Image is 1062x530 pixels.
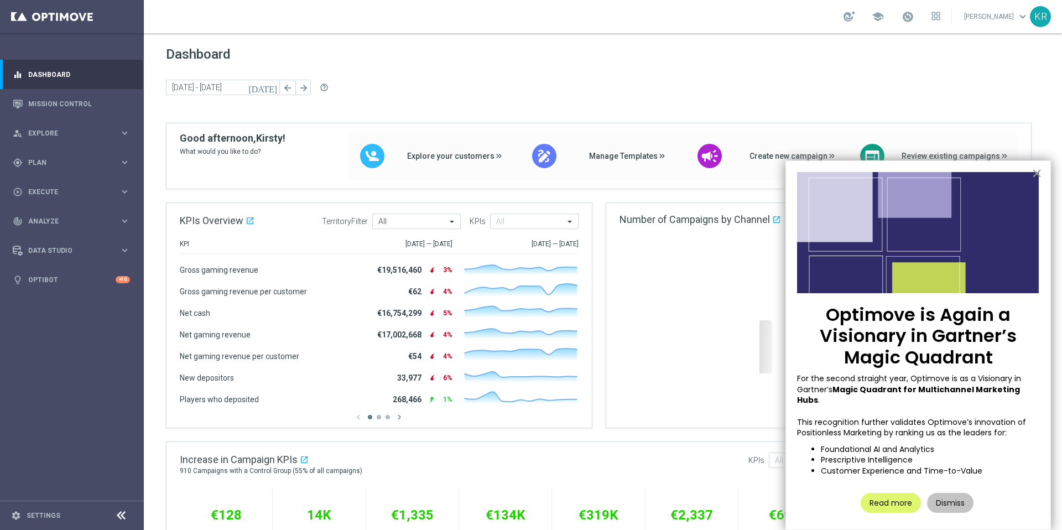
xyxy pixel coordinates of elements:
div: Analyze [13,216,119,226]
span: Explore [28,130,119,137]
i: play_circle_outline [13,187,23,197]
span: keyboard_arrow_down [1017,11,1029,23]
span: Execute [28,189,119,195]
div: +10 [116,276,130,283]
div: Execute [13,187,119,197]
a: [PERSON_NAME] [963,8,1030,25]
button: Read more [861,493,921,513]
div: Data Studio [13,246,119,256]
button: Dismiss [927,493,973,513]
i: track_changes [13,216,23,226]
a: Mission Control [28,89,130,118]
i: person_search [13,128,23,138]
a: Settings [27,512,60,519]
li: Customer Experience and Time-to-Value [821,466,1039,477]
p: Optimove is Again a Visionary in Gartner’s Magic Quadrant [797,304,1039,368]
li: Foundational AI and Analytics [821,444,1039,455]
span: . [818,394,820,406]
div: Plan [13,158,119,168]
a: Optibot [28,265,116,294]
i: keyboard_arrow_right [119,245,130,256]
a: Dashboard [28,60,130,89]
span: Data Studio [28,247,119,254]
span: Analyze [28,218,119,225]
strong: Magic Quadrant for Multichannel Marketing Hubs [797,384,1022,406]
span: school [872,11,884,23]
i: equalizer [13,70,23,80]
i: lightbulb [13,275,23,285]
li: Prescriptive Intelligence [821,455,1039,466]
i: settings [11,511,21,521]
div: Optibot [13,265,130,294]
i: gps_fixed [13,158,23,168]
span: For the second straight year, Optimove is as a Visionary in Gartner’s [797,373,1023,395]
span: Plan [28,159,119,166]
i: keyboard_arrow_right [119,186,130,197]
i: keyboard_arrow_right [119,216,130,226]
div: Dashboard [13,60,130,89]
i: keyboard_arrow_right [119,128,130,138]
div: Mission Control [13,89,130,118]
div: Explore [13,128,119,138]
button: Close [1032,164,1042,182]
i: keyboard_arrow_right [119,157,130,168]
p: This recognition further validates Optimove’s innovation of Positionless Marketing by ranking us ... [797,417,1039,439]
div: KR [1030,6,1051,27]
